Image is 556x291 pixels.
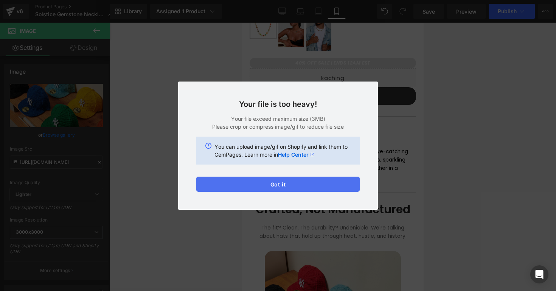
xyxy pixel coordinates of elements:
font: The fit? Clean. The durability? Undeniable. We're talking about hats that hold up through heat, h... [17,202,165,217]
div: Details [61,102,80,112]
h3: Your file is too heavy! [196,100,360,109]
h1: Crafted, Not Manufactured [13,180,168,194]
a: Help Center [278,151,315,159]
div: Open Intercom Messenger [530,265,548,283]
div: Materials [95,102,121,112]
strong: 40% OFF SALE | ENDS 12AM EST [53,37,128,43]
p: Your file exceed maximum size (3MB) [196,115,360,123]
p: You can upload image/gif on Shopify and link them to GemPages. Learn more in [214,143,351,159]
p: Please crop or compress image/gif to reduce file size [196,123,360,131]
button: Got it [196,177,360,192]
button: Add To Cart [8,65,174,82]
div: Add a pop of color to your look with this fun, eye-catching necklace. It features a mix of bright... [16,125,166,158]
